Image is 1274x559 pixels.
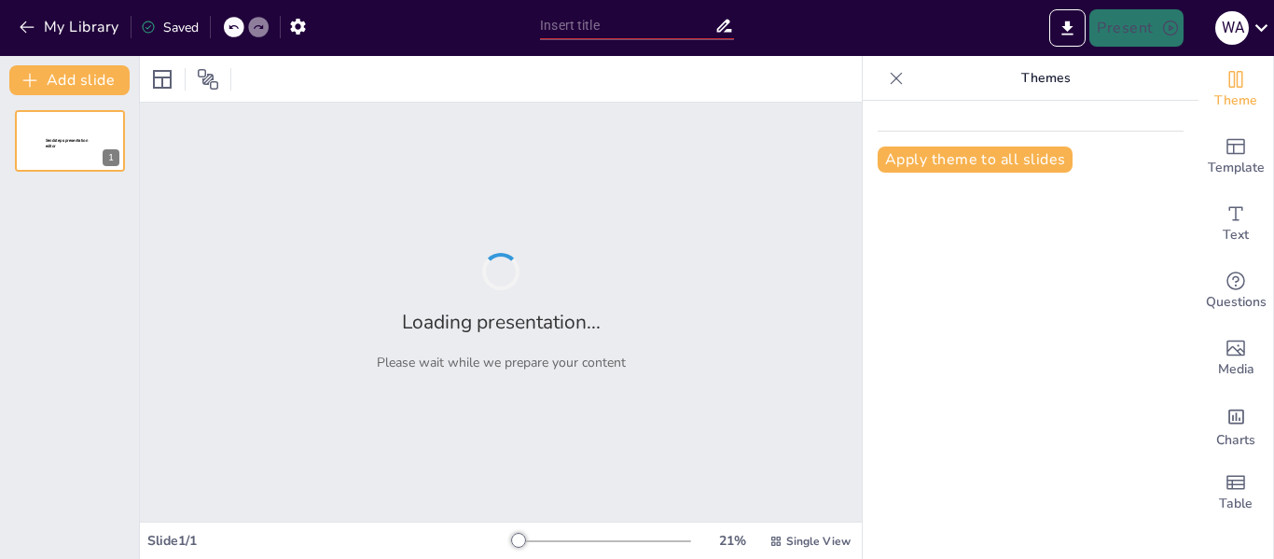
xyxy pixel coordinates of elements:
span: Questions [1206,292,1267,313]
span: Template [1208,158,1265,178]
div: Add images, graphics, shapes or video [1198,325,1273,392]
span: Sendsteps presentation editor [46,138,88,148]
span: Theme [1214,91,1257,111]
div: Add ready made slides [1198,123,1273,190]
p: Themes [911,56,1180,101]
div: Layout [147,64,177,94]
button: w a [1215,9,1249,47]
div: 1 [15,110,125,172]
div: Add a table [1198,459,1273,526]
button: Apply theme to all slides [878,147,1073,173]
div: Slide 1 / 1 [147,532,512,550]
h2: Loading presentation... [402,309,601,335]
button: My Library [14,12,127,42]
div: Add text boxes [1198,190,1273,258]
div: Get real-time input from your audience [1198,258,1273,325]
div: w a [1215,11,1249,45]
div: Change the overall theme [1198,56,1273,123]
div: Add charts and graphs [1198,392,1273,459]
span: Text [1223,225,1249,245]
span: Single View [786,534,851,549]
button: Present [1089,9,1183,47]
div: Saved [141,19,199,36]
button: Add slide [9,65,130,95]
span: Table [1219,494,1253,514]
span: Position [197,68,219,91]
span: Charts [1216,430,1255,451]
div: 1 [103,149,119,166]
button: Export to PowerPoint [1049,9,1086,47]
span: Media [1218,359,1254,380]
p: Please wait while we prepare your content [377,354,626,371]
input: Insert title [540,12,714,39]
div: 21 % [710,532,755,550]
